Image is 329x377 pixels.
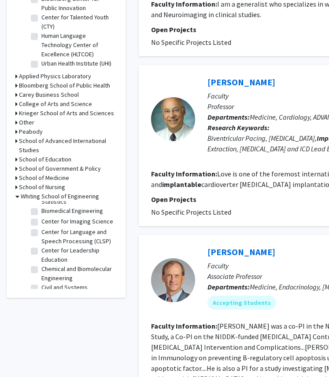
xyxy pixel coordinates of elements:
iframe: Chat [7,337,37,370]
a: [PERSON_NAME] [207,246,275,257]
h3: Peabody [19,127,43,136]
h3: School of Advanced International Studies [19,136,117,155]
h3: School of Education [19,155,71,164]
label: Chemical and Biomolecular Engineering [41,264,115,283]
label: Human Language Technology Center of Excellence (HLTCOE) [41,31,115,59]
b: Departments: [207,113,250,121]
b: Faculty Information: [151,169,217,178]
a: [PERSON_NAME] [207,77,275,88]
span: No Specific Projects Listed [151,208,231,216]
h3: College of Arts and Science [19,99,92,109]
h3: Krieger School of Arts and Sciences [19,109,114,118]
h3: School of Nursing [19,183,65,192]
h3: School of Medicine [19,173,69,183]
label: Biomedical Engineering [41,206,103,216]
label: Urban Health Institute (UHI) [41,59,111,68]
h3: Carey Business School [19,90,79,99]
h3: Whiting School of Engineering [21,192,99,201]
label: Civil and Systems Engineering (CASE) [41,283,115,301]
label: Center for Leadership Education [41,246,115,264]
b: Departments: [207,282,250,291]
mat-chip: Accepting Students [207,296,276,310]
h3: School of Government & Policy [19,164,101,173]
b: Faculty Information: [151,322,217,330]
label: Center for Talented Youth (CTY) [41,13,115,31]
h3: Other [19,118,34,127]
h3: Applied Physics Laboratory [19,72,91,81]
h3: Bloomberg School of Public Health [19,81,110,90]
label: Center for Language and Speech Processing (CLSP) [41,227,115,246]
label: Center for Imaging Science [41,217,113,226]
span: No Specific Projects Listed [151,38,231,47]
b: Research Keywords: [207,123,270,132]
b: implantable [162,180,201,189]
